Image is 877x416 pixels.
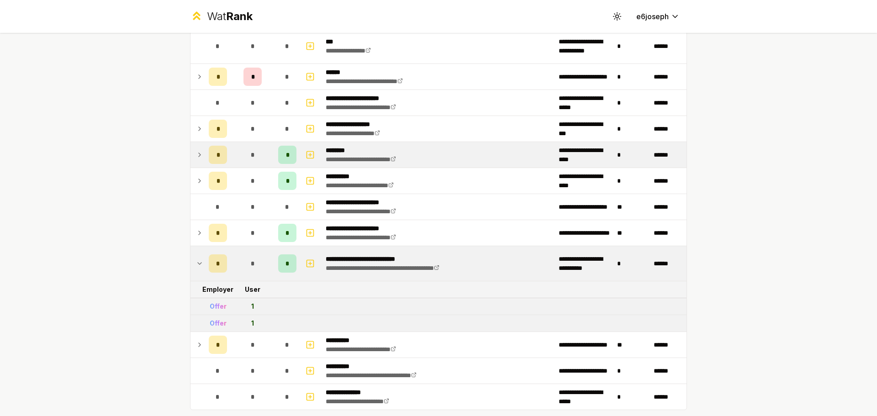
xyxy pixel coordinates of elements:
[210,302,227,311] div: Offer
[251,302,254,311] div: 1
[190,9,253,24] a: WatRank
[226,10,253,23] span: Rank
[207,9,253,24] div: Wat
[205,281,231,298] td: Employer
[231,281,275,298] td: User
[210,319,227,328] div: Offer
[629,8,687,25] button: e6joseph
[251,319,254,328] div: 1
[636,11,669,22] span: e6joseph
